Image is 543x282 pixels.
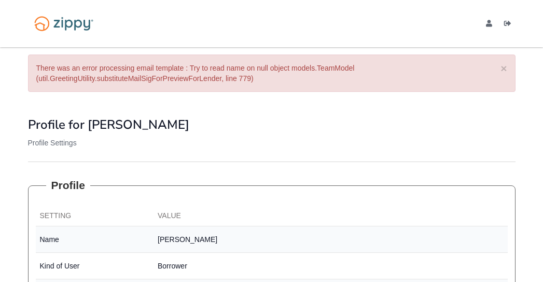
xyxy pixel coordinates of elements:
[36,226,154,253] td: Name
[36,253,154,279] td: Kind of User
[28,55,516,92] div: There was an error processing email template : Try to read name on null object models.TeamModel (...
[500,63,507,74] button: ×
[28,118,516,131] h1: Profile for [PERSON_NAME]
[28,11,100,36] img: Logo
[154,206,508,226] th: Value
[28,138,516,148] p: Profile Settings
[154,253,508,279] td: Borrower
[486,20,496,30] a: edit profile
[154,226,508,253] td: [PERSON_NAME]
[36,206,154,226] th: Setting
[46,178,90,193] legend: Profile
[504,20,516,30] a: Log out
